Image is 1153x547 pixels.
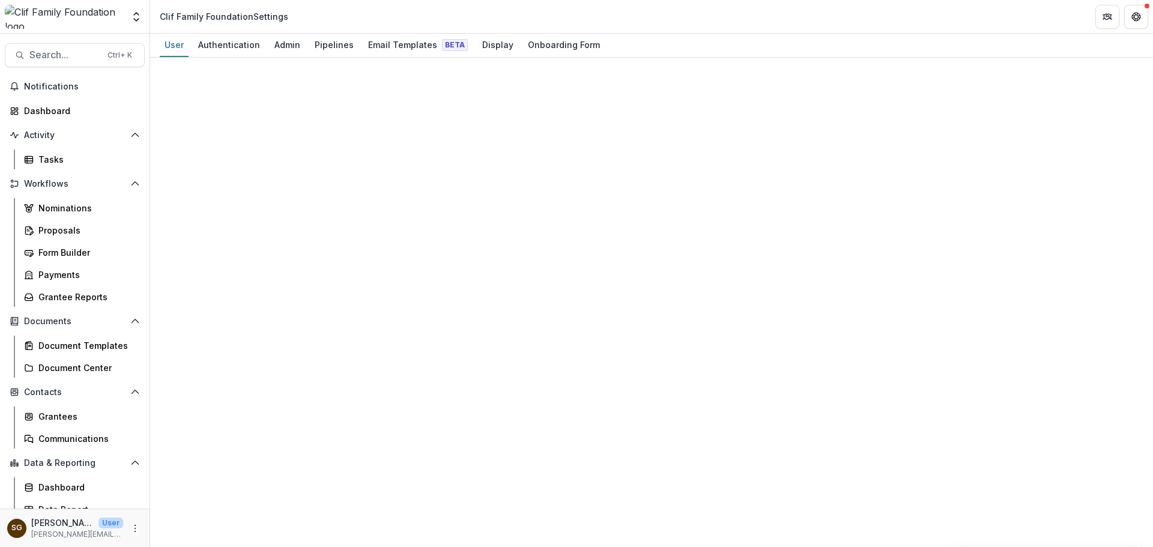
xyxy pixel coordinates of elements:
[5,174,145,193] button: Open Workflows
[38,153,135,166] div: Tasks
[5,125,145,145] button: Open Activity
[19,287,145,307] a: Grantee Reports
[5,453,145,473] button: Open Data & Reporting
[160,10,288,23] div: Clif Family Foundation Settings
[24,179,126,189] span: Workflows
[193,36,265,53] div: Authentication
[38,268,135,281] div: Payments
[38,503,135,516] div: Data Report
[5,77,145,96] button: Notifications
[38,246,135,259] div: Form Builder
[24,387,126,397] span: Contacts
[38,202,135,214] div: Nominations
[24,130,126,141] span: Activity
[24,104,135,117] div: Dashboard
[105,49,135,62] div: Ctrl + K
[29,49,100,61] span: Search...
[31,516,94,529] p: [PERSON_NAME]
[19,265,145,285] a: Payments
[5,382,145,402] button: Open Contacts
[270,34,305,57] a: Admin
[19,220,145,240] a: Proposals
[19,477,145,497] a: Dashboard
[5,312,145,331] button: Open Documents
[5,43,145,67] button: Search...
[155,8,293,25] nav: breadcrumb
[38,339,135,352] div: Document Templates
[19,198,145,218] a: Nominations
[5,101,145,121] a: Dashboard
[38,481,135,494] div: Dashboard
[38,432,135,445] div: Communications
[310,34,359,57] a: Pipelines
[270,36,305,53] div: Admin
[193,34,265,57] a: Authentication
[24,316,126,327] span: Documents
[363,36,473,53] div: Email Templates
[24,458,126,468] span: Data & Reporting
[19,243,145,262] a: Form Builder
[38,361,135,374] div: Document Center
[38,410,135,423] div: Grantees
[5,5,123,29] img: Clif Family Foundation logo
[1095,5,1119,29] button: Partners
[38,291,135,303] div: Grantee Reports
[310,36,359,53] div: Pipelines
[19,150,145,169] a: Tasks
[160,34,189,57] a: User
[128,521,142,536] button: More
[19,336,145,355] a: Document Templates
[477,36,518,53] div: Display
[19,406,145,426] a: Grantees
[128,5,145,29] button: Open entity switcher
[19,500,145,519] a: Data Report
[31,529,123,540] p: [PERSON_NAME][EMAIL_ADDRESS][DOMAIN_NAME]
[477,34,518,57] a: Display
[442,39,468,51] span: Beta
[160,36,189,53] div: User
[363,34,473,57] a: Email Templates Beta
[1124,5,1148,29] button: Get Help
[24,82,140,92] span: Notifications
[19,358,145,378] a: Document Center
[98,518,123,528] p: User
[523,34,605,57] a: Onboarding Form
[523,36,605,53] div: Onboarding Form
[38,224,135,237] div: Proposals
[19,429,145,449] a: Communications
[11,524,22,532] div: Sarah Grady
